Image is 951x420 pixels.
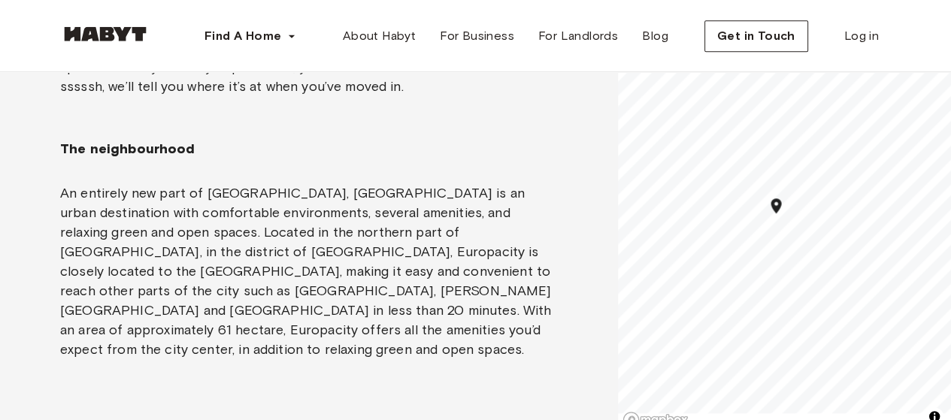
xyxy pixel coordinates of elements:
[428,21,526,51] a: For Business
[192,21,308,51] button: Find A Home
[768,197,786,219] div: Map marker
[440,27,514,45] span: For Business
[60,140,558,158] span: The neighbourhood
[343,27,416,45] span: About Habyt
[642,27,668,45] span: Blog
[60,183,558,359] p: An entirely new part of [GEOGRAPHIC_DATA], [GEOGRAPHIC_DATA] is an urban destination with comfort...
[704,20,808,52] button: Get in Touch
[538,27,618,45] span: For Landlords
[630,21,680,51] a: Blog
[717,27,795,45] span: Get in Touch
[832,21,891,51] a: Log in
[204,27,281,45] span: Find A Home
[526,21,630,51] a: For Landlords
[844,27,879,45] span: Log in
[60,26,150,41] img: Habyt
[331,21,428,51] a: About Habyt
